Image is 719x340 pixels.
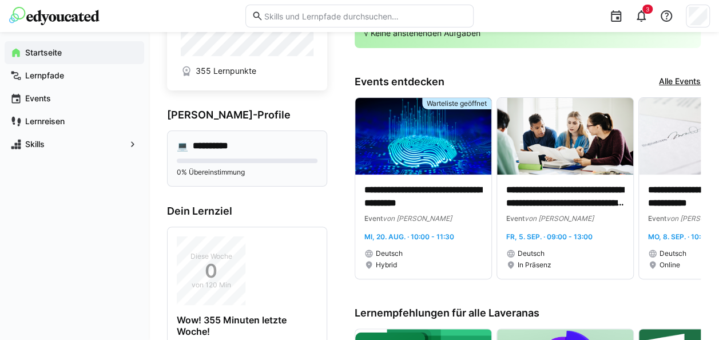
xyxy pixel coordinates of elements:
[506,214,525,223] span: Event
[376,249,403,258] span: Deutsch
[660,260,680,270] span: Online
[355,76,444,88] h3: Events entdecken
[497,98,633,175] img: image
[646,6,649,13] span: 3
[364,232,454,241] span: Mi, 20. Aug. · 10:00 - 11:30
[648,214,666,223] span: Event
[355,307,701,319] h3: Lernempfehlungen für alle Laveranas
[364,27,692,39] p: √ Keine anstehenden Aufgaben
[376,260,397,270] span: Hybrid
[167,205,327,218] h3: Dein Lernziel
[518,260,551,270] span: In Präsenz
[660,249,686,258] span: Deutsch
[263,11,467,21] input: Skills und Lernpfade durchsuchen…
[364,214,383,223] span: Event
[427,99,487,108] span: Warteliste geöffnet
[177,314,317,337] h4: Wow! 355 Minuten letzte Woche!
[177,168,317,177] p: 0% Übereinstimmung
[659,76,701,88] a: Alle Events
[518,249,545,258] span: Deutsch
[196,65,256,77] span: 355 Lernpunkte
[506,232,593,241] span: Fr, 5. Sep. · 09:00 - 13:00
[167,109,327,121] h3: [PERSON_NAME]-Profile
[525,214,594,223] span: von [PERSON_NAME]
[177,140,188,152] div: 💻️
[355,98,491,175] img: image
[383,214,452,223] span: von [PERSON_NAME]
